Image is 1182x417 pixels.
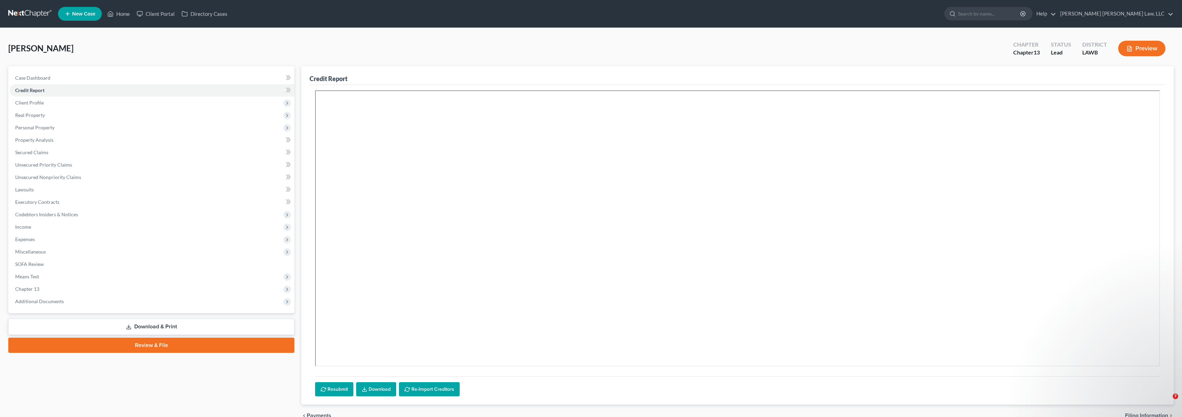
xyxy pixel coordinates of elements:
button: Resubmit [315,382,353,397]
span: Additional Documents [15,298,64,304]
a: Case Dashboard [10,72,294,84]
span: 13 [1034,49,1040,56]
a: Lawsuits [10,183,294,196]
span: Means Test [15,274,39,279]
a: Client Portal [133,8,178,20]
div: Chapter [1013,49,1040,57]
span: Personal Property [15,125,55,130]
iframe: Intercom live chat [1159,394,1175,410]
span: New Case [72,11,95,17]
span: Property Analysis [15,137,53,143]
input: Search by name... [958,7,1021,20]
span: Secured Claims [15,149,48,155]
div: District [1082,41,1107,49]
span: Codebtors Insiders & Notices [15,211,78,217]
a: Unsecured Nonpriority Claims [10,171,294,183]
a: Home [104,8,133,20]
a: Directory Cases [178,8,231,20]
a: Secured Claims [10,146,294,159]
button: Re-Import Creditors [399,382,460,397]
div: Chapter [1013,41,1040,49]
a: Help [1033,8,1056,20]
button: Preview [1118,41,1165,56]
span: Chapter 13 [15,286,39,292]
span: Miscellaneous [15,249,46,255]
a: Download [356,382,396,397]
a: SOFA Review [10,258,294,270]
span: 7 [1173,394,1178,399]
span: SOFA Review [15,261,44,267]
span: Lawsuits [15,187,34,192]
div: Status [1051,41,1071,49]
span: Case Dashboard [15,75,50,81]
span: Executory Contracts [15,199,59,205]
div: LAWB [1082,49,1107,57]
div: Lead [1051,49,1071,57]
span: Unsecured Nonpriority Claims [15,174,81,180]
a: Unsecured Priority Claims [10,159,294,171]
a: [PERSON_NAME] [PERSON_NAME] Law, LLC [1057,8,1173,20]
div: Credit Report [310,75,348,83]
span: [PERSON_NAME] [8,43,74,53]
a: Credit Report [10,84,294,97]
span: Unsecured Priority Claims [15,162,72,168]
span: Real Property [15,112,45,118]
span: Client Profile [15,100,44,106]
span: Expenses [15,236,35,242]
a: Property Analysis [10,134,294,146]
span: Income [15,224,31,230]
a: Review & File [8,338,294,353]
a: Download & Print [8,319,294,335]
span: Credit Report [15,87,45,93]
a: Executory Contracts [10,196,294,208]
